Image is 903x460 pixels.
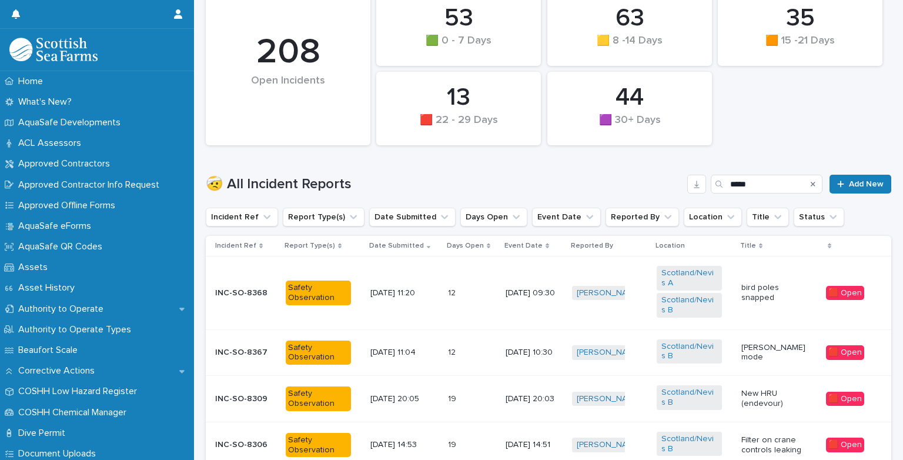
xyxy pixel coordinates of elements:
div: Safety Observation [286,386,351,411]
div: 63 [567,4,692,33]
div: 🟥 Open [826,286,864,301]
p: What's New? [14,96,81,108]
h1: 🤕 All Incident Reports [206,176,683,193]
tr: INC-SO-8368Safety Observation[DATE] 11:201212 [DATE] 09:30[PERSON_NAME] Scotland/Nevis A Scotland... [206,256,891,329]
p: ACL Assessors [14,138,91,149]
a: [PERSON_NAME] [577,288,641,298]
p: [DATE] 14:51 [506,440,563,450]
p: Dive Permit [14,428,75,439]
div: Safety Observation [286,433,351,458]
a: Scotland/Nevis A [661,268,717,288]
p: INC-SO-8306 [215,440,276,450]
p: 19 [448,392,459,404]
p: Report Type(s) [285,239,335,252]
p: Beaufort Scale [14,345,87,356]
div: 35 [738,4,862,33]
div: 🟩 0 - 7 Days [396,35,521,59]
p: Approved Offline Forms [14,200,125,211]
p: [PERSON_NAME] mode [741,343,807,363]
a: [PERSON_NAME] [577,348,641,358]
button: Report Type(s) [283,208,364,226]
span: Add New [849,180,884,188]
p: [DATE] 11:20 [370,288,436,298]
button: Status [794,208,844,226]
a: [PERSON_NAME] [577,440,641,450]
p: [DATE] 20:03 [506,394,563,404]
div: 44 [567,83,692,112]
button: Days Open [460,208,527,226]
button: Title [747,208,789,226]
p: Approved Contractors [14,158,119,169]
a: Scotland/Nevis B [661,342,717,362]
p: Corrective Actions [14,365,104,376]
p: AquaSafe Developments [14,117,130,128]
div: 🟥 Open [826,345,864,360]
p: New HRU (endevour) [741,389,807,409]
div: 🟥 Open [826,392,864,406]
button: Incident Ref [206,208,278,226]
button: Reported By [606,208,679,226]
div: Open Incidents [226,75,350,112]
p: Date Submitted [369,239,424,252]
div: Safety Observation [286,281,351,305]
p: 12 [448,286,458,298]
input: Search [711,175,822,194]
div: 53 [396,4,521,33]
tr: INC-SO-8367Safety Observation[DATE] 11:041212 [DATE] 10:30[PERSON_NAME] Scotland/Nevis B [PERSON_... [206,329,891,376]
p: Reported By [571,239,613,252]
button: Location [684,208,742,226]
p: AquaSafe QR Codes [14,241,112,252]
div: 208 [226,31,350,74]
p: [DATE] 14:53 [370,440,436,450]
img: bPIBxiqnSb2ggTQWdOVV [9,38,98,61]
p: Incident Ref [215,239,256,252]
p: [DATE] 10:30 [506,348,563,358]
button: Date Submitted [369,208,456,226]
div: 🟨 8 -14 Days [567,35,692,59]
p: Event Date [504,239,543,252]
p: [DATE] 11:04 [370,348,436,358]
a: Scotland/Nevis B [661,388,717,408]
p: 19 [448,438,459,450]
div: 13 [396,83,521,112]
p: Title [740,239,756,252]
p: Approved Contractor Info Request [14,179,169,191]
p: Filter on crane controls leaking [741,435,807,455]
p: 12 [448,345,458,358]
p: [DATE] 09:30 [506,288,563,298]
div: 🟥 22 - 29 Days [396,114,521,139]
p: Asset History [14,282,84,294]
p: [DATE] 20:05 [370,394,436,404]
p: Authority to Operate Types [14,324,141,335]
p: Authority to Operate [14,304,113,315]
p: INC-SO-8309 [215,394,276,404]
p: bird poles snapped [741,283,807,303]
p: Days Open [447,239,484,252]
p: AquaSafe eForms [14,221,101,232]
div: Safety Observation [286,341,351,365]
tr: INC-SO-8309Safety Observation[DATE] 20:051919 [DATE] 20:03[PERSON_NAME] Scotland/Nevis B New HRU ... [206,376,891,422]
div: 🟪 30+ Days [567,114,692,139]
p: INC-SO-8368 [215,288,276,298]
p: Home [14,76,52,87]
p: Assets [14,262,57,273]
a: Add New [830,175,891,194]
p: Document Uploads [14,448,105,459]
a: Scotland/Nevis B [661,434,717,454]
a: Scotland/Nevis B [661,295,717,315]
p: COSHH Low Hazard Register [14,386,146,397]
div: 🟧 15 -21 Days [738,35,862,59]
a: [PERSON_NAME] [577,394,641,404]
p: INC-SO-8367 [215,348,276,358]
p: COSHH Chemical Manager [14,407,136,418]
div: 🟥 Open [826,438,864,452]
button: Event Date [532,208,601,226]
p: Location [655,239,685,252]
